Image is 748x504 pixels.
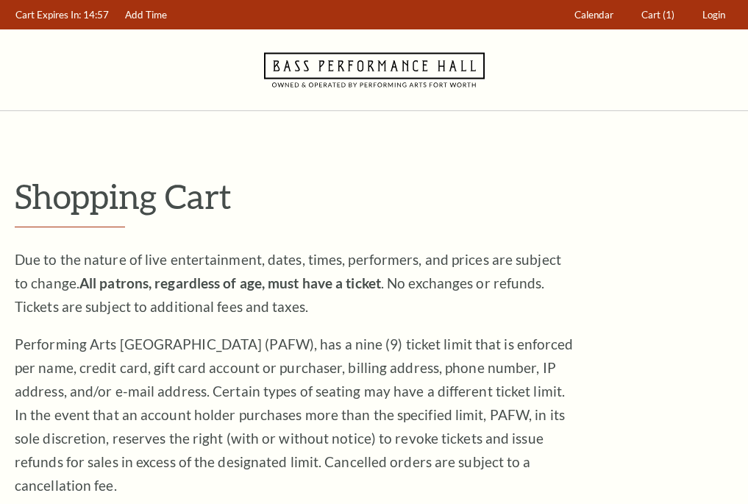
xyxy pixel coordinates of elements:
[15,251,561,315] span: Due to the nature of live entertainment, dates, times, performers, and prices are subject to chan...
[574,9,613,21] span: Calendar
[696,1,733,29] a: Login
[15,333,574,497] p: Performing Arts [GEOGRAPHIC_DATA] (PAFW), has a nine (9) ticket limit that is enforced per name, ...
[118,1,174,29] a: Add Time
[702,9,725,21] span: Login
[663,9,674,21] span: (1)
[79,274,381,291] strong: All patrons, regardless of age, must have a ticket
[635,1,682,29] a: Cart (1)
[83,9,109,21] span: 14:57
[15,9,81,21] span: Cart Expires In:
[641,9,660,21] span: Cart
[15,177,733,215] p: Shopping Cart
[568,1,621,29] a: Calendar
